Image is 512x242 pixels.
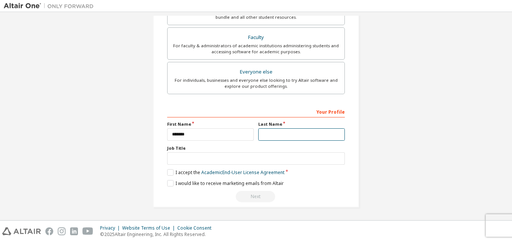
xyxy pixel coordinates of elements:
img: instagram.svg [58,227,66,235]
div: Privacy [100,225,122,231]
label: First Name [167,121,254,127]
div: Website Terms of Use [122,225,177,231]
img: linkedin.svg [70,227,78,235]
div: Everyone else [172,67,340,77]
div: Read and acccept EULA to continue [167,191,345,202]
img: facebook.svg [45,227,53,235]
div: Faculty [172,32,340,43]
div: For faculty & administrators of academic institutions administering students and accessing softwa... [172,43,340,55]
div: For individuals, businesses and everyone else looking to try Altair software and explore our prod... [172,77,340,89]
label: I accept the [167,169,284,176]
img: altair_logo.svg [2,227,41,235]
div: Your Profile [167,105,345,117]
label: I would like to receive marketing emails from Altair [167,180,284,186]
img: youtube.svg [82,227,93,235]
a: Academic End-User License Agreement [201,169,284,176]
p: © 2025 Altair Engineering, Inc. All Rights Reserved. [100,231,216,237]
label: Job Title [167,145,345,151]
img: Altair One [4,2,97,10]
label: Last Name [258,121,345,127]
div: Cookie Consent [177,225,216,231]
